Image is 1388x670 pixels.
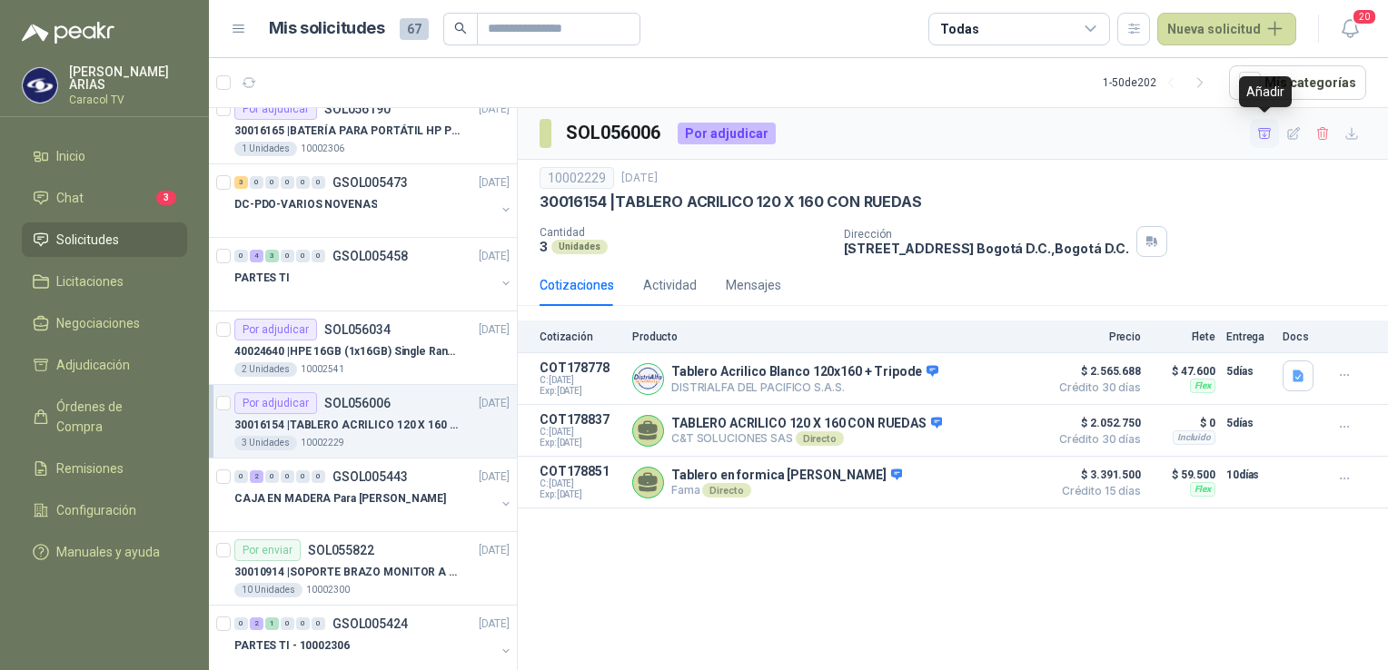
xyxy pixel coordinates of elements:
[479,468,510,486] p: [DATE]
[296,250,310,262] div: 0
[56,542,160,562] span: Manuales y ayuda
[234,172,513,230] a: 3 0 0 0 0 0 GSOL005473[DATE] DC-PDO-VARIOS NOVENAS
[301,142,344,156] p: 10002306
[540,330,621,343] p: Cotización
[265,176,279,189] div: 0
[540,478,621,489] span: C: [DATE]
[702,483,750,498] div: Directo
[296,617,310,630] div: 0
[234,123,461,140] p: 30016165 | BATERÍA PARA PORTÁTIL HP PROBOOK 430 G8
[1050,464,1141,486] span: $ 3.391.500
[234,142,297,156] div: 1 Unidades
[479,248,510,265] p: [DATE]
[1152,412,1215,434] p: $ 0
[540,192,922,212] p: 30016154 | TABLERO ACRILICO 120 X 160 CON RUEDAS
[678,123,776,144] div: Por adjudicar
[479,395,510,412] p: [DATE]
[234,417,461,434] p: 30016154 | TABLERO ACRILICO 120 X 160 CON RUEDAS
[22,181,187,215] a: Chat3
[1152,360,1215,382] p: $ 47.600
[234,245,513,303] a: 0 4 3 0 0 0 GSOL005458[DATE] PARTES TI
[671,380,938,394] p: DISTRIALFA DEL PACIFICO S.A.S.
[1157,13,1296,45] button: Nueva solicitud
[332,176,408,189] p: GSOL005473
[234,196,377,213] p: DC-PDO-VARIOS NOVENAS
[1050,382,1141,393] span: Crédito 30 días
[56,146,85,166] span: Inicio
[234,637,350,655] p: PARTES TI - 10002306
[1226,464,1272,486] p: 10 días
[56,230,119,250] span: Solicitudes
[1283,330,1319,343] p: Docs
[69,94,187,105] p: Caracol TV
[281,617,294,630] div: 0
[22,389,187,444] a: Órdenes de Compra
[209,385,517,458] a: Por adjudicarSOL056006[DATE] 30016154 |TABLERO ACRILICO 120 X 160 CON RUEDAS3 Unidades10002229
[540,226,829,239] p: Cantidad
[312,176,325,189] div: 0
[234,319,317,340] div: Por adjudicar
[234,436,297,450] div: 3 Unidades
[1173,430,1215,445] div: Incluido
[540,412,621,427] p: COT178837
[1226,360,1272,382] p: 5 días
[22,222,187,257] a: Solicitudes
[234,392,317,414] div: Por adjudicar
[1152,464,1215,486] p: $ 59.500
[250,250,263,262] div: 4
[301,436,344,450] p: 10002229
[250,617,263,630] div: 2
[22,22,114,44] img: Logo peakr
[56,458,124,478] span: Remisiones
[1333,13,1366,45] button: 20
[540,489,621,500] span: Exp: [DATE]
[479,174,510,192] p: [DATE]
[23,68,57,103] img: Company Logo
[1103,68,1214,97] div: 1 - 50 de 202
[22,139,187,173] a: Inicio
[209,91,517,164] a: Por adjudicarSOL056190[DATE] 30016165 |BATERÍA PARA PORTÁTIL HP PROBOOK 430 G81 Unidades10002306
[312,250,325,262] div: 0
[844,228,1129,241] p: Dirección
[306,583,350,597] p: 10002300
[479,542,510,559] p: [DATE]
[234,270,290,287] p: PARTES TI
[156,191,176,205] span: 3
[540,375,621,386] span: C: [DATE]
[1352,8,1377,25] span: 20
[540,239,548,254] p: 3
[1050,434,1141,445] span: Crédito 30 días
[332,617,408,630] p: GSOL005424
[1190,379,1215,393] div: Flex
[281,176,294,189] div: 0
[209,311,517,385] a: Por adjudicarSOL056034[DATE] 40024640 |HPE 16GB (1x16GB) Single Rank x4 DDR4-24002 Unidades10002541
[269,15,385,42] h1: Mis solicitudes
[324,323,391,336] p: SOL056034
[296,176,310,189] div: 0
[234,583,302,597] div: 10 Unidades
[796,431,844,446] div: Directo
[250,470,263,483] div: 2
[1050,330,1141,343] p: Precio
[551,240,608,254] div: Unidades
[281,250,294,262] div: 0
[234,176,248,189] div: 3
[69,65,187,91] p: [PERSON_NAME] ARIAS
[643,275,697,295] div: Actividad
[332,250,408,262] p: GSOL005458
[22,306,187,340] a: Negociaciones
[281,470,294,483] div: 0
[56,397,170,437] span: Órdenes de Compra
[1229,65,1366,100] button: Mís categorías
[234,343,461,360] p: 40024640 | HPE 16GB (1x16GB) Single Rank x4 DDR4-2400
[1050,486,1141,497] span: Crédito 15 días
[56,313,140,333] span: Negociaciones
[1239,76,1292,107] div: Añadir
[234,617,248,630] div: 0
[671,364,938,380] p: Tablero Acrilico Blanco 120x160 + Tripode
[940,19,978,39] div: Todas
[540,386,621,397] span: Exp: [DATE]
[22,535,187,569] a: Manuales y ayuda
[454,22,467,34] span: search
[671,483,902,498] p: Fama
